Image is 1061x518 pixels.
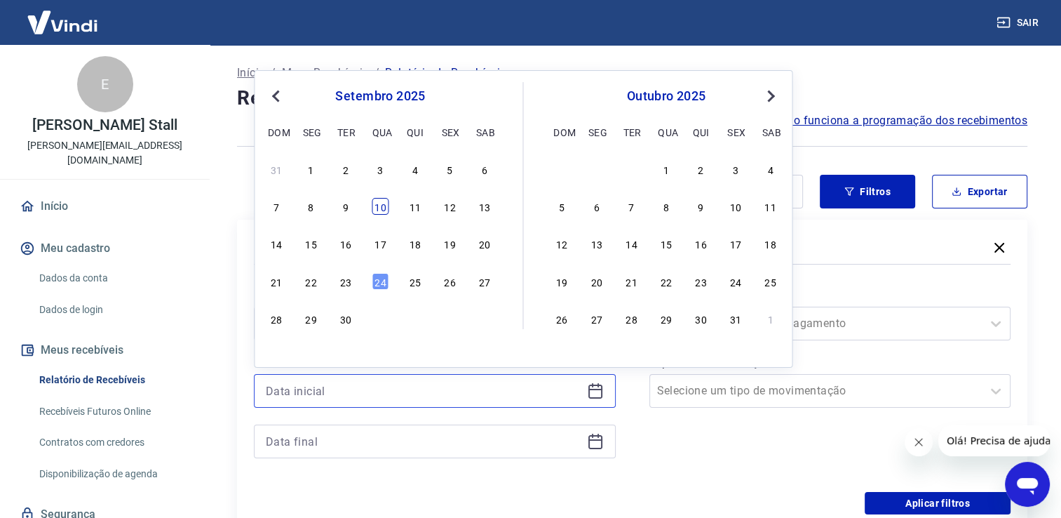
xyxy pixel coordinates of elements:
div: Choose sexta-feira, 26 de setembro de 2025 [441,273,458,290]
div: Choose sexta-feira, 19 de setembro de 2025 [441,235,458,252]
div: seg [588,124,605,140]
div: outubro 2025 [552,88,781,105]
div: Choose quinta-feira, 11 de setembro de 2025 [407,198,424,215]
div: qua [658,124,675,140]
div: qui [693,124,710,140]
div: month 2025-09 [266,159,494,328]
a: Dados de login [34,295,193,324]
button: Aplicar filtros [865,492,1011,514]
div: Choose sábado, 4 de outubro de 2025 [762,161,779,178]
div: Choose domingo, 26 de outubro de 2025 [553,310,570,327]
div: Choose terça-feira, 30 de setembro de 2025 [337,310,354,327]
a: Início [17,191,193,222]
p: [PERSON_NAME] Stall [32,118,177,133]
div: Choose sábado, 25 de outubro de 2025 [762,273,779,290]
div: Choose quarta-feira, 1 de outubro de 2025 [658,161,675,178]
div: setembro 2025 [266,88,494,105]
div: Choose domingo, 31 de agosto de 2025 [268,161,285,178]
div: Choose sábado, 20 de setembro de 2025 [476,235,493,252]
div: Choose sábado, 1 de novembro de 2025 [762,310,779,327]
div: Choose quarta-feira, 24 de setembro de 2025 [372,273,388,290]
div: dom [268,124,285,140]
a: Recebíveis Futuros Online [34,397,193,426]
div: Choose quinta-feira, 2 de outubro de 2025 [407,310,424,327]
div: Choose quinta-feira, 18 de setembro de 2025 [407,235,424,252]
div: Choose quarta-feira, 3 de setembro de 2025 [372,161,388,178]
div: Choose sexta-feira, 12 de setembro de 2025 [441,198,458,215]
div: Choose sexta-feira, 24 de outubro de 2025 [727,273,744,290]
input: Data inicial [266,380,581,401]
div: Choose terça-feira, 21 de outubro de 2025 [623,273,640,290]
div: Choose sábado, 13 de setembro de 2025 [476,198,493,215]
div: sab [476,124,493,140]
div: Choose segunda-feira, 1 de setembro de 2025 [303,161,320,178]
div: sex [441,124,458,140]
span: Olá! Precisa de ajuda? [8,10,118,21]
div: Choose quarta-feira, 10 de setembro de 2025 [372,198,388,215]
div: Choose domingo, 12 de outubro de 2025 [553,235,570,252]
div: Choose quarta-feira, 17 de setembro de 2025 [372,235,388,252]
p: / [374,65,379,81]
div: ter [337,124,354,140]
div: Choose segunda-feira, 13 de outubro de 2025 [588,235,605,252]
a: Contratos com credores [34,428,193,457]
button: Meus recebíveis [17,335,193,366]
iframe: Botão para abrir a janela de mensagens [1005,462,1050,507]
div: Choose quarta-feira, 8 de outubro de 2025 [658,198,675,215]
div: Choose sábado, 6 de setembro de 2025 [476,161,493,178]
div: Choose terça-feira, 30 de setembro de 2025 [623,161,640,178]
button: Sair [994,10,1044,36]
div: ter [623,124,640,140]
div: Choose quarta-feira, 15 de outubro de 2025 [658,235,675,252]
button: Exportar [932,175,1027,208]
div: Choose quarta-feira, 29 de outubro de 2025 [658,310,675,327]
input: Data final [266,431,581,452]
button: Previous Month [267,88,284,105]
a: Saiba como funciona a programação dos recebimentos [738,112,1027,129]
div: Choose sexta-feira, 3 de outubro de 2025 [727,161,744,178]
div: Choose quinta-feira, 4 de setembro de 2025 [407,161,424,178]
div: sex [727,124,744,140]
div: Choose quinta-feira, 9 de outubro de 2025 [693,198,710,215]
div: Choose domingo, 19 de outubro de 2025 [553,273,570,290]
p: [PERSON_NAME][EMAIL_ADDRESS][DOMAIN_NAME] [11,138,198,168]
div: Choose segunda-feira, 22 de setembro de 2025 [303,273,320,290]
div: Choose sábado, 11 de outubro de 2025 [762,198,779,215]
div: Choose terça-feira, 9 de setembro de 2025 [337,198,354,215]
div: Choose segunda-feira, 29 de setembro de 2025 [588,161,605,178]
p: Início [237,65,265,81]
div: Choose terça-feira, 16 de setembro de 2025 [337,235,354,252]
div: Choose quinta-feira, 30 de outubro de 2025 [693,310,710,327]
div: Choose domingo, 28 de setembro de 2025 [268,310,285,327]
div: sab [762,124,779,140]
div: Choose terça-feira, 7 de outubro de 2025 [623,198,640,215]
label: Tipo de Movimentação [652,354,1008,371]
div: Choose segunda-feira, 27 de outubro de 2025 [588,310,605,327]
div: Choose sexta-feira, 17 de outubro de 2025 [727,235,744,252]
a: Disponibilização de agenda [34,460,193,489]
label: Forma de Pagamento [652,287,1008,304]
div: Choose sexta-feira, 3 de outubro de 2025 [441,310,458,327]
div: Choose domingo, 28 de setembro de 2025 [553,161,570,178]
div: Choose quinta-feira, 2 de outubro de 2025 [693,161,710,178]
a: Relatório de Recebíveis [34,366,193,394]
iframe: Fechar mensagem [905,428,933,456]
div: E [77,56,133,112]
div: Choose segunda-feira, 8 de setembro de 2025 [303,198,320,215]
p: Meus Recebíveis [282,65,369,81]
div: Choose sábado, 27 de setembro de 2025 [476,273,493,290]
div: month 2025-10 [552,159,781,328]
div: Choose domingo, 5 de outubro de 2025 [553,198,570,215]
div: Choose segunda-feira, 20 de outubro de 2025 [588,273,605,290]
div: Choose sexta-feira, 5 de setembro de 2025 [441,161,458,178]
div: Choose sexta-feira, 31 de outubro de 2025 [727,310,744,327]
div: Choose quinta-feira, 25 de setembro de 2025 [407,273,424,290]
div: Choose domingo, 21 de setembro de 2025 [268,273,285,290]
h4: Relatório de Recebíveis [237,84,1027,112]
div: Choose terça-feira, 14 de outubro de 2025 [623,235,640,252]
div: Choose sexta-feira, 10 de outubro de 2025 [727,198,744,215]
button: Next Month [762,88,779,105]
div: Choose terça-feira, 23 de setembro de 2025 [337,273,354,290]
div: dom [553,124,570,140]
